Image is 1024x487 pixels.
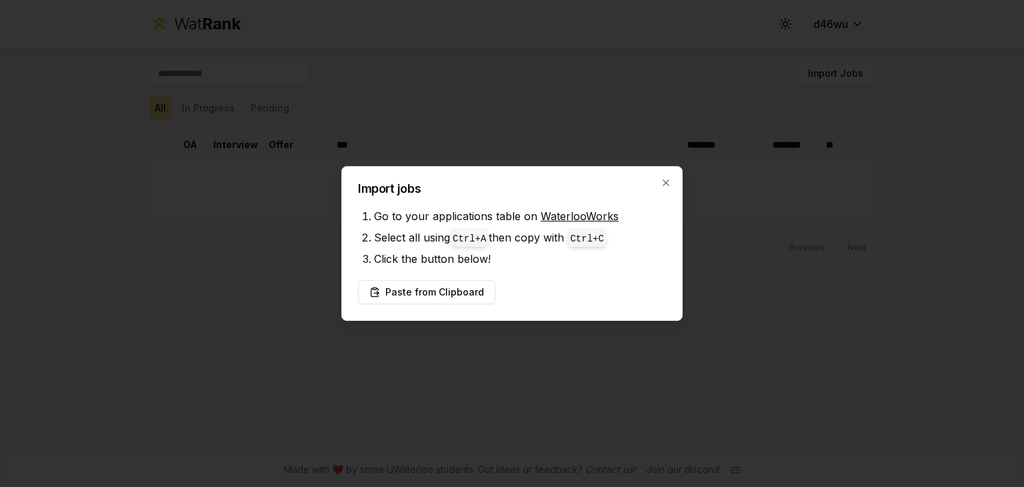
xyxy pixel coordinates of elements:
[374,248,666,270] li: Click the button below!
[570,233,603,244] code: Ctrl+ C
[541,209,619,223] a: WaterlooWorks
[453,233,486,244] code: Ctrl+ A
[374,227,666,248] li: Select all using then copy with
[358,183,666,195] h2: Import jobs
[358,280,495,304] button: Paste from Clipboard
[374,205,666,227] li: Go to your applications table on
